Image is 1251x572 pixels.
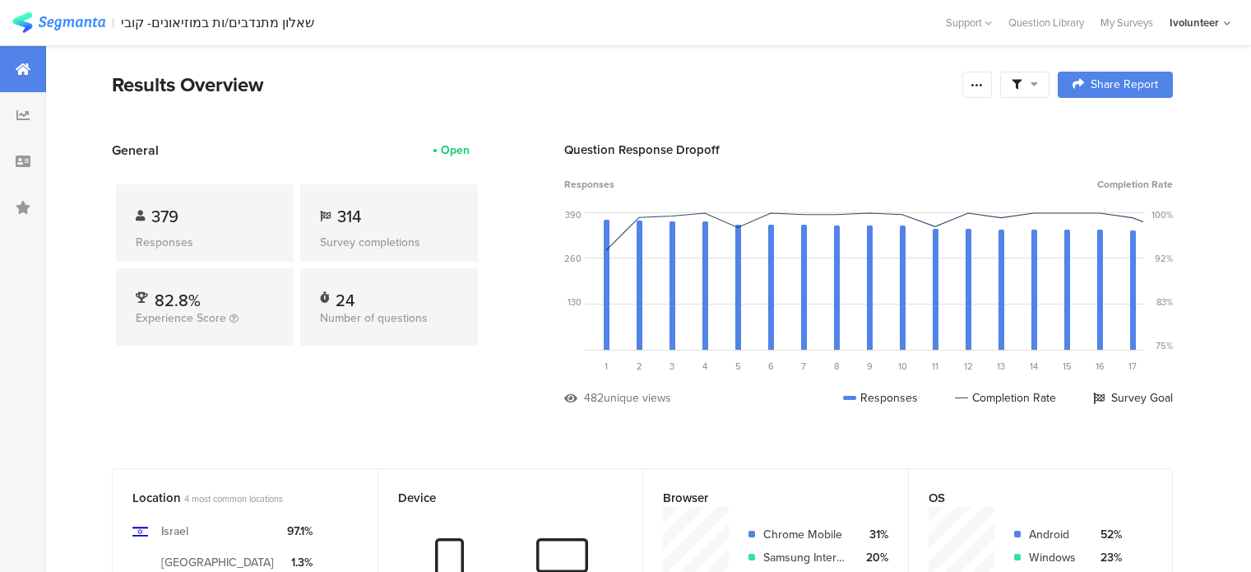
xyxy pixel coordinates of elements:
div: שאלון מתנדבים/ות במוזיאונים- קובי [121,15,314,30]
a: My Surveys [1092,15,1161,30]
div: OS [929,489,1126,507]
div: Device [398,489,596,507]
div: 92% [1155,252,1173,265]
div: 20% [859,549,888,566]
div: 130 [568,295,581,309]
div: Completion Rate [955,389,1056,407]
span: 4 [702,360,707,373]
div: Location [132,489,331,507]
div: Survey completions [320,234,458,251]
span: 9 [867,360,873,373]
div: 100% [1151,208,1173,221]
div: 1.3% [287,554,313,571]
span: Number of questions [320,309,428,327]
div: Responses [843,389,918,407]
span: 7 [801,360,806,373]
span: 12 [964,360,973,373]
span: 3 [670,360,674,373]
img: segmanta logo [12,12,105,33]
div: 52% [1093,526,1122,543]
div: Ivolunteer [1170,15,1219,30]
div: 260 [564,252,581,265]
span: 16 [1096,360,1105,373]
div: Browser [663,489,861,507]
div: 31% [859,526,888,543]
div: unique views [604,389,671,407]
div: Open [441,142,470,159]
span: 379 [151,204,178,229]
div: [GEOGRAPHIC_DATA] [161,554,274,571]
div: Question Response Dropoff [564,141,1173,159]
span: 11 [932,360,938,373]
span: 1 [605,360,608,373]
div: 97.1% [287,523,313,540]
span: Share Report [1091,79,1158,91]
div: | [112,13,114,32]
div: 482 [584,389,604,407]
div: Samsung Internet [763,549,846,566]
span: 5 [735,360,741,373]
span: Completion Rate [1097,177,1173,192]
span: 15 [1063,360,1072,373]
div: Israel [161,523,188,540]
span: Experience Score [136,309,226,327]
div: Support [946,10,992,35]
span: General [112,141,159,160]
span: 8 [834,360,839,373]
span: Responses [564,177,614,192]
div: Responses [136,234,274,251]
div: Android [1029,526,1080,543]
span: 314 [337,204,361,229]
a: Question Library [1000,15,1092,30]
span: 14 [1030,360,1038,373]
span: 4 most common locations [184,492,283,505]
span: 6 [768,360,774,373]
div: Survey Goal [1093,389,1173,407]
span: 10 [898,360,907,373]
div: 23% [1093,549,1122,566]
div: 24 [336,288,354,305]
div: 83% [1156,295,1173,309]
div: Windows [1029,549,1080,566]
div: 390 [565,208,581,221]
span: 13 [997,360,1005,373]
span: 2 [637,360,642,373]
span: 82.8% [155,288,201,313]
div: Chrome Mobile [763,526,846,543]
div: Results Overview [112,70,954,100]
span: 17 [1128,360,1137,373]
div: 75% [1156,339,1173,352]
